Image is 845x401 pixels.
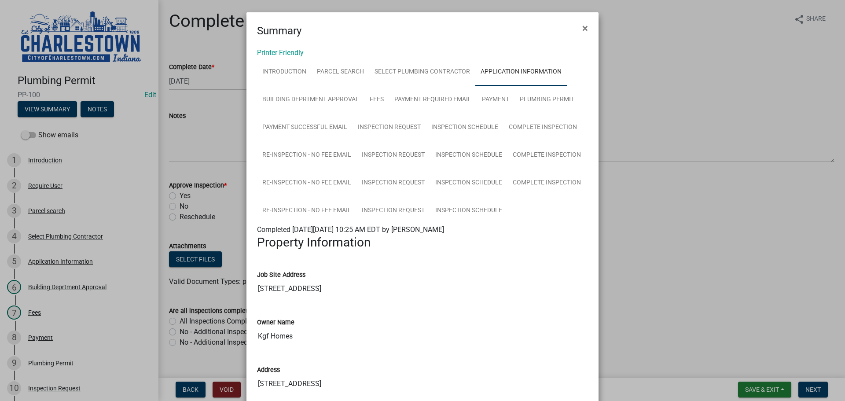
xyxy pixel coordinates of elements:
label: Owner Name [257,320,294,326]
button: Close [575,16,595,40]
a: Inspection Schedule [430,197,507,225]
a: Re-Inspection - No Fee Email [257,169,356,197]
a: Payment Successful Email [257,114,353,142]
span: × [582,22,588,34]
a: Plumbing Permit [514,86,580,114]
a: Inspection Request [356,141,430,169]
h3: Property Information [257,235,588,250]
a: Inspection Schedule [430,169,507,197]
a: Introduction [257,58,312,86]
a: Re-Inspection - No Fee Email [257,141,356,169]
a: Complete Inspection [507,169,586,197]
a: Application Information [475,58,567,86]
a: Payment [477,86,514,114]
a: Inspection Request [356,169,430,197]
a: Payment Required Email [389,86,477,114]
label: Address [257,367,280,373]
a: Inspection Request [353,114,426,142]
a: Inspection Schedule [430,141,507,169]
span: Completed [DATE][DATE] 10:25 AM EDT by [PERSON_NAME] [257,225,444,234]
a: Inspection Request [356,197,430,225]
label: Job Site Address [257,272,305,278]
a: Parcel search [312,58,369,86]
a: Inspection Schedule [426,114,503,142]
a: Printer Friendly [257,48,304,57]
a: Complete Inspection [503,114,582,142]
a: Fees [364,86,389,114]
a: Complete Inspection [507,141,586,169]
a: Building Deprtment Approval [257,86,364,114]
a: Re-Inspection - No Fee Email [257,197,356,225]
h4: Summary [257,23,301,39]
a: Select Plumbing Contractor [369,58,475,86]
